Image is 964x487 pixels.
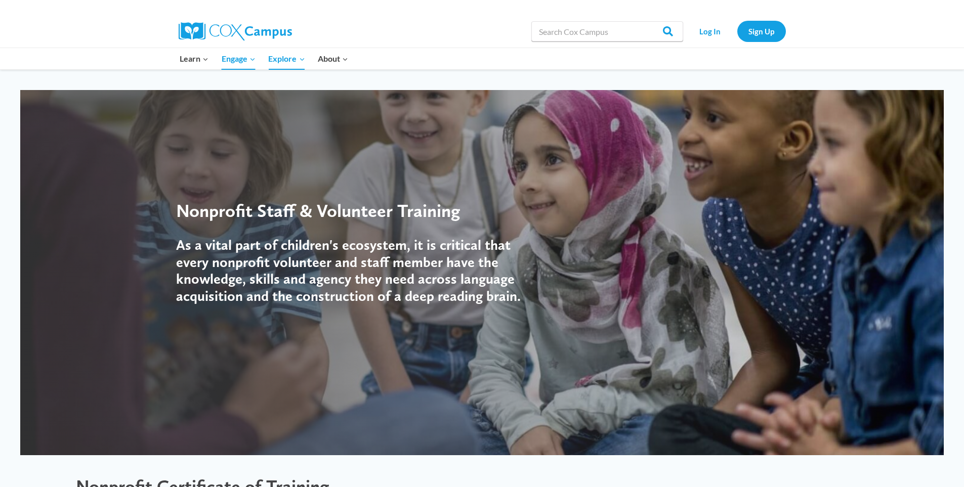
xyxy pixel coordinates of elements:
[688,21,786,41] nav: Secondary Navigation
[318,52,348,65] span: About
[180,52,208,65] span: Learn
[268,52,305,65] span: Explore
[531,21,683,41] input: Search Cox Campus
[176,237,535,304] h4: As a vital part of children's ecosystem, it is critical that every nonprofit volunteer and staff ...
[179,22,292,40] img: Cox Campus
[737,21,786,41] a: Sign Up
[688,21,732,41] a: Log In
[174,48,355,69] nav: Primary Navigation
[176,200,535,222] div: Nonprofit Staff & Volunteer Training
[222,52,256,65] span: Engage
